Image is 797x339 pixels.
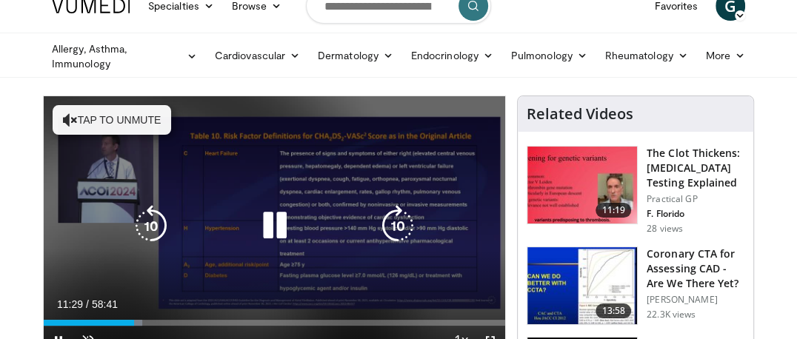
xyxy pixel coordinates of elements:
[206,41,309,70] a: Cardiovascular
[86,298,89,310] span: /
[596,203,631,218] span: 11:19
[647,208,744,220] p: F. Florido
[92,298,118,310] span: 58:41
[596,303,631,318] span: 13:58
[527,105,633,123] h4: Related Videos
[527,247,637,324] img: 34b2b9a4-89e5-4b8c-b553-8a638b61a706.150x105_q85_crop-smart_upscale.jpg
[527,146,744,235] a: 11:19 The Clot Thickens: [MEDICAL_DATA] Testing Explained Practical GP F. Florido 28 views
[697,41,754,70] a: More
[527,246,744,325] a: 13:58 Coronary CTA for Assessing CAD - Are We There Yet? [PERSON_NAME] 22.3K views
[647,309,696,320] p: 22.3K views
[53,105,171,135] button: Tap to unmute
[596,41,697,70] a: Rheumatology
[43,41,206,71] a: Allergy, Asthma, Immunology
[502,41,596,70] a: Pulmonology
[44,320,505,326] div: Progress Bar
[647,223,683,235] p: 28 views
[647,246,744,291] h3: Coronary CTA for Assessing CAD - Are We There Yet?
[527,147,637,224] img: 7b0db7e1-b310-4414-a1d3-dac447dbe739.150x105_q85_crop-smart_upscale.jpg
[402,41,502,70] a: Endocrinology
[647,294,744,306] p: [PERSON_NAME]
[647,193,744,205] p: Practical GP
[647,146,744,190] h3: The Clot Thickens: [MEDICAL_DATA] Testing Explained
[309,41,402,70] a: Dermatology
[57,298,83,310] span: 11:29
